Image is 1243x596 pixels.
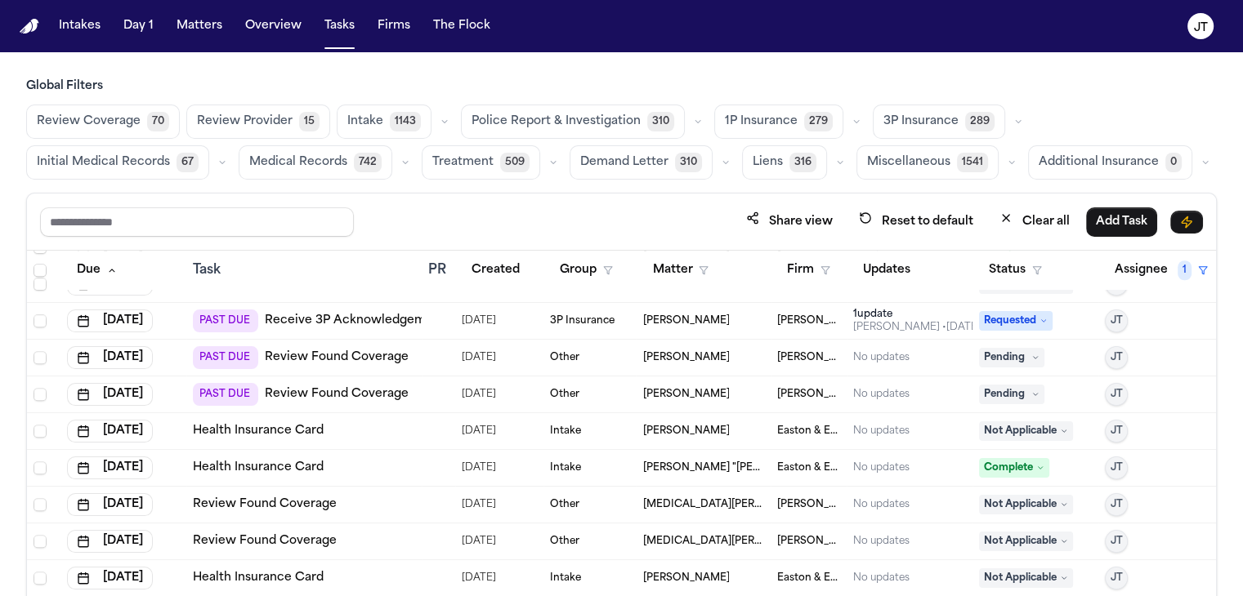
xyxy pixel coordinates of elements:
button: Firm [777,256,840,285]
span: 279 [804,112,833,131]
a: Review Found Coverage [193,496,337,513]
span: Police Report & Investigation [472,113,641,130]
button: Overview [239,11,308,41]
button: Review Provider15 [186,105,330,139]
span: Medical Records [249,154,347,171]
button: [DATE] [67,456,153,479]
span: Not Applicable [979,568,1073,588]
span: 8/13/2025, 8:26:41 AM [462,420,496,443]
span: JT [1110,461,1122,474]
span: PAST DUE [193,346,258,369]
span: Review Coverage [37,113,141,130]
span: Other [550,351,579,364]
button: JT [1105,346,1128,369]
div: No updates [853,498,910,511]
a: Health Insurance Card [193,570,324,586]
span: Select row [34,535,47,548]
span: 316 [789,153,816,172]
span: Bianca Pasillas [642,572,729,585]
span: 67 [177,153,199,172]
button: Police Report & Investigation310 [461,105,685,139]
span: Not Applicable [979,495,1073,514]
span: Select row [34,278,47,291]
span: Liens [753,154,783,171]
div: No updates [853,535,910,548]
button: Intakes [52,11,107,41]
button: [DATE] [67,567,153,589]
span: Karla Franco [642,425,729,438]
button: JT [1105,567,1128,589]
button: JT [1105,493,1128,516]
div: No updates [853,461,910,474]
span: JT [1110,351,1122,364]
span: Easton & Easton [777,572,840,585]
button: JT [1105,530,1128,553]
span: Treatment [432,154,494,171]
span: PAST DUE [193,383,258,406]
span: 742 [354,153,382,172]
span: 7/25/2025, 2:12:34 PM [462,309,496,332]
span: Beck & Beck [777,535,840,548]
button: Initial Medical Records67 [26,145,209,180]
span: Not Applicable [979,532,1073,551]
button: Status [979,256,1052,285]
button: [DATE] [67,493,153,516]
button: Liens316 [742,145,827,180]
button: [DATE] [67,530,153,553]
span: Select row [34,572,47,585]
button: Share view [736,207,843,237]
span: Select row [34,351,47,364]
button: Due [67,256,127,285]
button: JT [1105,309,1128,332]
span: Easton & Easton [777,425,840,438]
span: Additional Insurance [1039,154,1159,171]
span: 15 [299,112,320,131]
span: 9/18/2025, 10:17:03 AM [462,530,496,553]
button: Tasks [318,11,361,41]
span: Select row [34,388,47,401]
span: 70 [147,112,169,131]
span: Select row [34,425,47,438]
button: Matter [642,256,718,285]
span: Pending [979,348,1044,367]
span: JT [1110,425,1122,438]
button: JT [1105,383,1128,406]
button: Additional Insurance0 [1028,145,1192,180]
button: Reset to default [849,207,983,237]
button: Medical Records742 [239,145,392,180]
button: Group [550,256,623,285]
button: Assignee1 [1105,256,1218,285]
span: JT [1110,388,1122,401]
span: Hecht Law Firm [777,388,840,401]
span: Alli Mays [642,535,764,548]
div: 1 update [853,308,981,321]
span: 3P Insurance [550,314,615,327]
span: Pending [979,385,1044,404]
button: 1P Insurance279 [714,105,843,139]
button: Created [462,256,530,285]
button: JT [1105,420,1128,443]
a: Review Found Coverage [265,386,409,403]
span: 3P Insurance [883,113,959,130]
button: Clear all [990,207,1080,237]
span: Intake [347,113,383,130]
span: Select row [34,498,47,511]
button: [DATE] [67,420,153,443]
span: JT [1110,572,1122,585]
span: 289 [965,112,995,131]
a: Health Insurance Card [193,460,324,476]
div: No updates [853,425,910,438]
button: Updates [853,256,920,285]
div: Last updated by Julia Forza at 9/26/2025, 8:17:05 AM [853,321,981,334]
span: 0 [1165,153,1182,172]
span: Complete [979,458,1049,478]
button: [DATE] [67,346,153,369]
div: No updates [853,351,910,364]
span: JT [1110,535,1122,548]
button: Matters [170,11,229,41]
